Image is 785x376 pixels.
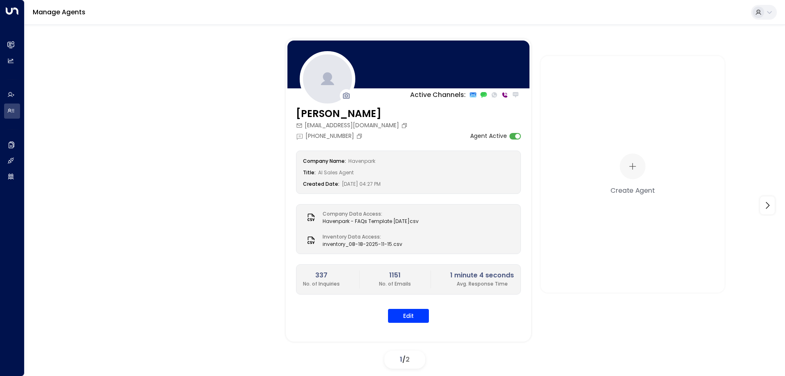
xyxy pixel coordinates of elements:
[303,180,339,187] label: Created Date:
[450,280,514,288] p: Avg. Response Time
[470,132,507,140] label: Agent Active
[303,280,340,288] p: No. of Inquiries
[303,270,340,280] h2: 337
[303,158,346,164] label: Company Name:
[610,185,655,195] div: Create Agent
[379,280,411,288] p: No. of Emails
[384,351,425,369] div: /
[410,90,466,100] p: Active Channels:
[323,241,402,248] span: inventory_08-18-2025-11-15.csv
[303,169,316,176] label: Title:
[323,218,419,225] span: Havenpark - FAQs Template [DATE]csv
[356,133,365,140] button: Copy
[296,106,410,121] h3: [PERSON_NAME]
[323,233,398,241] label: Inventory Data Access:
[296,121,410,130] div: [EMAIL_ADDRESS][DOMAIN_NAME]
[406,355,410,364] span: 2
[323,210,415,218] label: Company Data Access:
[400,355,402,364] span: 1
[33,7,85,17] a: Manage Agents
[296,132,365,140] div: [PHONE_NUMBER]
[348,158,375,164] span: Havenpark
[388,309,429,323] button: Edit
[450,270,514,280] h2: 1 minute 4 seconds
[401,122,410,129] button: Copy
[318,169,354,176] span: AI Sales Agent
[342,180,381,187] span: [DATE] 04:27 PM
[379,270,411,280] h2: 1151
